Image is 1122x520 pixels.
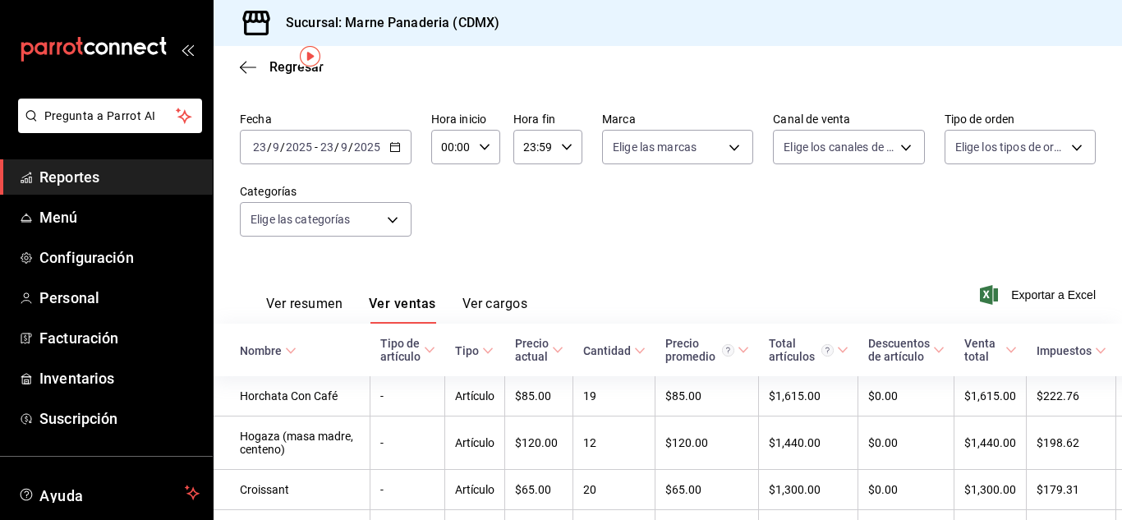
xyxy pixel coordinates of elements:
[515,337,563,363] span: Precio actual
[954,470,1027,510] td: $1,300.00
[272,140,280,154] input: --
[273,13,499,33] h3: Sucursal: Marne Panaderia (CDMX)
[722,344,734,357] svg: Precio promedio = Total artículos / cantidad
[462,296,528,324] button: Ver cargos
[214,416,370,470] td: Hogaza (masa madre, centeno)
[964,337,1002,363] div: Venta total
[300,46,320,67] img: Tooltip marker
[370,416,445,470] td: -
[505,376,573,416] td: $85.00
[315,140,318,154] span: -
[821,344,834,357] svg: El total artículos considera cambios de precios en los artículos así como costos adicionales por ...
[39,367,200,389] span: Inventarios
[181,43,194,56] button: open_drawer_menu
[655,470,759,510] td: $65.00
[954,416,1027,470] td: $1,440.00
[655,416,759,470] td: $120.00
[583,344,646,357] span: Cantidad
[266,296,527,324] div: navigation tabs
[370,470,445,510] td: -
[759,470,858,510] td: $1,300.00
[573,470,655,510] td: 20
[353,140,381,154] input: ----
[1027,470,1116,510] td: $179.31
[269,59,324,75] span: Regresar
[18,99,202,133] button: Pregunta a Parrot AI
[445,416,505,470] td: Artículo
[240,113,412,125] label: Fecha
[340,140,348,154] input: --
[370,376,445,416] td: -
[240,59,324,75] button: Regresar
[858,416,954,470] td: $0.00
[455,344,494,357] span: Tipo
[266,296,343,324] button: Ver resumen
[505,416,573,470] td: $120.00
[251,211,351,228] span: Elige las categorías
[784,139,894,155] span: Elige los canales de venta
[39,407,200,430] span: Suscripción
[252,140,267,154] input: --
[39,483,178,503] span: Ayuda
[769,337,848,363] span: Total artículos
[285,140,313,154] input: ----
[39,287,200,309] span: Personal
[214,470,370,510] td: Croissant
[759,376,858,416] td: $1,615.00
[773,113,924,125] label: Canal de venta
[240,344,297,357] span: Nombre
[39,327,200,349] span: Facturación
[214,376,370,416] td: Horchata Con Café
[759,416,858,470] td: $1,440.00
[955,139,1065,155] span: Elige los tipos de orden
[1027,416,1116,470] td: $198.62
[240,186,412,197] label: Categorías
[655,376,759,416] td: $85.00
[945,113,1096,125] label: Tipo de orden
[431,113,500,125] label: Hora inicio
[1037,344,1106,357] span: Impuestos
[505,470,573,510] td: $65.00
[39,166,200,188] span: Reportes
[334,140,339,154] span: /
[868,337,945,363] span: Descuentos de artículo
[39,246,200,269] span: Configuración
[858,470,954,510] td: $0.00
[240,344,282,357] div: Nombre
[380,337,435,363] span: Tipo de artículo
[868,337,930,363] div: Descuentos de artículo
[369,296,436,324] button: Ver ventas
[380,337,421,363] div: Tipo de artículo
[1027,376,1116,416] td: $222.76
[665,337,734,363] div: Precio promedio
[1037,344,1092,357] div: Impuestos
[280,140,285,154] span: /
[769,337,834,363] div: Total artículos
[583,344,631,357] div: Cantidad
[515,337,549,363] div: Precio actual
[573,416,655,470] td: 12
[954,376,1027,416] td: $1,615.00
[445,376,505,416] td: Artículo
[445,470,505,510] td: Artículo
[320,140,334,154] input: --
[665,337,749,363] span: Precio promedio
[983,285,1096,305] button: Exportar a Excel
[267,140,272,154] span: /
[513,113,582,125] label: Hora fin
[455,344,479,357] div: Tipo
[613,139,697,155] span: Elige las marcas
[44,108,177,125] span: Pregunta a Parrot AI
[602,113,753,125] label: Marca
[11,119,202,136] a: Pregunta a Parrot AI
[348,140,353,154] span: /
[39,206,200,228] span: Menú
[858,376,954,416] td: $0.00
[964,337,1017,363] span: Venta total
[573,376,655,416] td: 19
